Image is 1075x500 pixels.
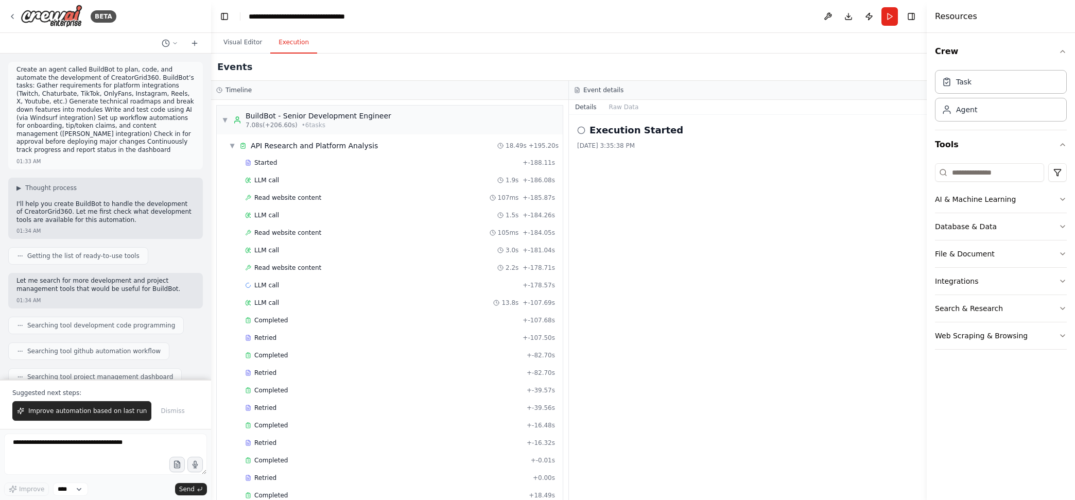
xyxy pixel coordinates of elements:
span: Retried [254,404,276,412]
div: 01:34 AM [16,297,41,304]
span: 3.0s [506,246,518,254]
span: LLM call [254,281,279,289]
div: Integrations [935,276,978,286]
div: [DATE] 3:35:38 PM [577,142,918,150]
span: 1.5s [506,211,518,219]
span: ▼ [222,116,228,124]
span: ▶ [16,184,21,192]
span: + -16.32s [527,439,555,447]
span: 2.2s [506,264,518,272]
button: Hide right sidebar [904,9,918,24]
span: Thought process [25,184,77,192]
span: + -186.08s [523,176,555,184]
button: Start a new chat [186,37,203,49]
span: + -82.70s [527,351,555,359]
span: Completed [254,351,288,359]
span: + 195.20s [529,142,559,150]
button: Database & Data [935,213,1067,240]
button: AI & Machine Learning [935,186,1067,213]
span: Dismiss [161,407,184,415]
button: File & Document [935,240,1067,267]
div: Search & Research [935,303,1003,314]
button: Click to speak your automation idea [187,457,203,472]
button: Execution [270,32,317,54]
span: + -184.26s [523,211,555,219]
span: + -82.70s [527,369,555,377]
span: Retried [254,334,276,342]
span: 105ms [498,229,519,237]
button: Hide left sidebar [217,9,232,24]
span: + -39.57s [527,386,555,394]
span: LLM call [254,299,279,307]
div: Tools [935,159,1067,358]
span: + -178.57s [523,281,555,289]
button: Integrations [935,268,1067,295]
div: Task [956,77,972,87]
span: Read website content [254,194,321,202]
span: Completed [254,421,288,429]
span: Read website content [254,264,321,272]
span: + -178.71s [523,264,555,272]
h2: Execution Started [589,123,683,137]
span: + -107.50s [523,334,555,342]
span: Improve [19,485,44,493]
span: Retried [254,439,276,447]
div: AI & Machine Learning [935,194,1016,204]
h3: Timeline [226,86,252,94]
div: 01:34 AM [16,227,41,235]
button: Tools [935,130,1067,159]
span: Retried [254,474,276,482]
div: 01:33 AM [16,158,41,165]
span: Completed [254,456,288,464]
span: • 6 task s [302,121,325,129]
button: Web Scraping & Browsing [935,322,1067,349]
span: LLM call [254,211,279,219]
img: Logo [21,5,82,28]
span: Searching tool development code programming [27,321,175,330]
span: + -16.48s [527,421,555,429]
button: Improve [4,482,49,496]
span: 107ms [498,194,519,202]
span: 18.49s [506,142,527,150]
span: Completed [254,491,288,499]
div: API Research and Platform Analysis [251,141,378,151]
button: Improve automation based on last run [12,401,151,421]
button: Dismiss [155,401,189,421]
span: Read website content [254,229,321,237]
button: Details [569,100,603,114]
span: + -0.01s [531,456,555,464]
span: + -181.04s [523,246,555,254]
span: Send [179,485,195,493]
span: Improve automation based on last run [28,407,147,415]
span: + -188.11s [523,159,555,167]
h3: Event details [583,86,623,94]
span: Started [254,159,277,167]
h2: Events [217,60,252,74]
div: File & Document [935,249,995,259]
span: + -39.56s [527,404,555,412]
button: ▶Thought process [16,184,77,192]
span: Retried [254,369,276,377]
div: Web Scraping & Browsing [935,331,1028,341]
button: Send [175,483,207,495]
span: Searching tool github automation workflow [27,347,161,355]
button: Switch to previous chat [158,37,182,49]
span: 1.9s [506,176,518,184]
div: BETA [91,10,116,23]
span: ▼ [229,142,235,150]
button: Visual Editor [215,32,270,54]
p: Suggested next steps: [12,389,199,397]
span: + -107.69s [523,299,555,307]
button: Search & Research [935,295,1067,322]
h4: Resources [935,10,977,23]
span: LLM call [254,246,279,254]
button: Crew [935,37,1067,66]
span: 7.08s (+206.60s) [246,121,298,129]
span: Completed [254,316,288,324]
span: 13.8s [501,299,518,307]
p: Create an agent called BuildBot to plan, code, and automate the development of CreatorGrid360. Bu... [16,66,195,154]
span: Searching tool project management dashboard [27,373,173,381]
nav: breadcrumb [249,11,345,22]
div: Agent [956,105,977,115]
span: + 0.00s [533,474,555,482]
